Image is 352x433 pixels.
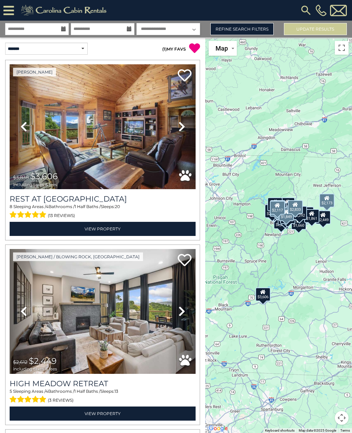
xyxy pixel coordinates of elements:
[10,388,196,405] div: Sleeping Areas / Bathrooms / Sleeps:
[284,23,347,35] button: Update Results
[304,209,319,223] div: $1,861
[292,206,307,220] div: $2,292
[13,182,58,187] span: including taxes & fees
[10,204,196,220] div: Sleeping Areas / Bathrooms / Sleeps:
[300,4,312,17] img: search-regular.svg
[13,68,56,76] a: [PERSON_NAME]
[45,389,48,394] span: 4
[291,216,306,230] div: $1,660
[10,222,196,236] a: View Property
[162,46,186,52] a: (1)MY FAVS
[287,200,302,214] div: $2,833
[30,171,58,181] span: $3,606
[255,288,271,301] div: $3,606
[207,424,230,433] img: Google
[10,204,12,209] span: 8
[164,46,165,52] span: 1
[319,194,334,207] div: $2,173
[265,428,295,433] button: Keyboard shortcuts
[280,197,295,211] div: $1,965
[335,411,349,425] button: Map camera controls
[10,64,196,189] img: thumbnail_164747674.jpeg
[279,206,295,220] div: $3,636
[278,207,294,221] div: $1,849
[207,424,230,433] a: Open this area in Google Maps (opens a new window)
[178,253,191,268] a: Add to favorites
[13,359,27,365] span: $2,612
[13,252,143,261] a: [PERSON_NAME] / Blowing Rock, [GEOGRAPHIC_DATA]
[48,396,74,405] span: (3 reviews)
[314,4,328,16] a: [PHONE_NUMBER]
[299,429,336,432] span: Map data ©2025 Google
[270,200,285,214] div: $1,703
[335,41,349,55] button: Toggle fullscreen view
[270,201,285,215] div: $2,117
[74,389,100,394] span: 1 Half Baths /
[18,3,112,17] img: Khaki-logo.png
[114,389,118,394] span: 13
[10,194,196,204] a: Rest at [GEOGRAPHIC_DATA]
[10,407,196,421] a: View Property
[13,174,29,181] span: $3,838
[210,23,273,35] a: Refine Search Filters
[29,356,57,366] span: $2,449
[267,197,283,211] div: $1,896
[10,249,196,374] img: thumbnail_164745638.jpeg
[340,429,350,432] a: Terms
[10,194,196,204] h3: Rest at Mountain Crest
[13,367,57,371] span: including taxes & fees
[178,68,191,83] a: Add to favorites
[316,210,331,224] div: $2,449
[46,204,48,209] span: 4
[10,389,12,394] span: 5
[216,45,228,52] span: Map
[10,379,196,388] a: High Meadow Retreat
[75,204,101,209] span: 1 Half Baths /
[265,204,280,218] div: $2,099
[48,211,75,220] span: (13 reviews)
[115,204,120,209] span: 20
[162,46,167,52] span: ( )
[209,41,237,56] button: Change map style
[274,215,289,229] div: $2,257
